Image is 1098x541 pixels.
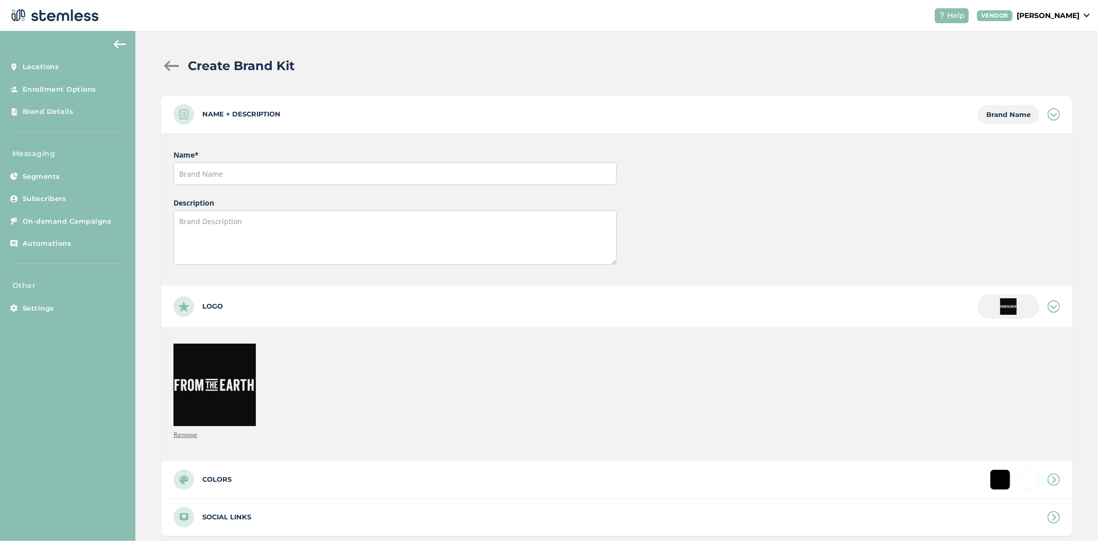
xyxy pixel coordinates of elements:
[23,62,59,72] span: Locations
[173,507,194,528] img: icon-social-afd90a4a.svg
[23,84,96,95] span: Enrollment Options
[23,216,112,227] span: On-demand Campaigns
[23,194,66,204] span: Subscribers
[8,5,99,26] img: logo-dark-0685b13c.svg
[947,10,965,21] span: Help
[23,172,60,182] span: Segments
[173,296,194,317] img: icon-logo-ec9ef70e.svg
[939,12,945,19] img: icon-help-white-03924b79.svg
[23,107,74,117] span: Brand Details
[986,110,1031,119] span: Brand Name
[173,469,194,490] img: icon-colors-9530c330.svg
[202,109,281,120] label: Name + Description
[173,162,617,185] input: Brand Name
[202,512,251,522] label: Social links
[1084,13,1090,18] img: icon_down-arrow-small-66adaf34.svg
[977,10,1013,21] div: VENDOR
[202,475,232,485] label: Colors
[173,344,256,426] img: PsuaIBBMCCObrCSDmR9xc4uXYMrb4NtMsPbTij8lat5BXsGGN08YwRbps7BYY6Y1Q1L5E798CAAAAAAAAAAAAAAAAAAAAAAAA...
[173,149,617,160] label: Name
[1000,298,1017,315] img: PsuaIBBMCCObrCSDmR9xc4uXYMrb4NtMsPbTij8lat5BXsGGN08YwRbps7BYY6Y1Q1L5E798CAAAAAAAAAAAAAAAAAAAAAAAA...
[188,57,294,75] h2: Create Brand Kit
[23,239,72,249] span: Automations
[202,301,223,312] label: Logo
[23,303,54,314] span: Settings
[173,430,197,439] p: Remove
[1017,10,1079,21] p: [PERSON_NAME]
[114,40,126,48] img: icon-arrow-back-accent-c549486e.svg
[173,104,194,125] img: icon-name-412353de.svg
[173,197,617,208] label: Description
[1047,492,1098,541] iframe: Chat Widget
